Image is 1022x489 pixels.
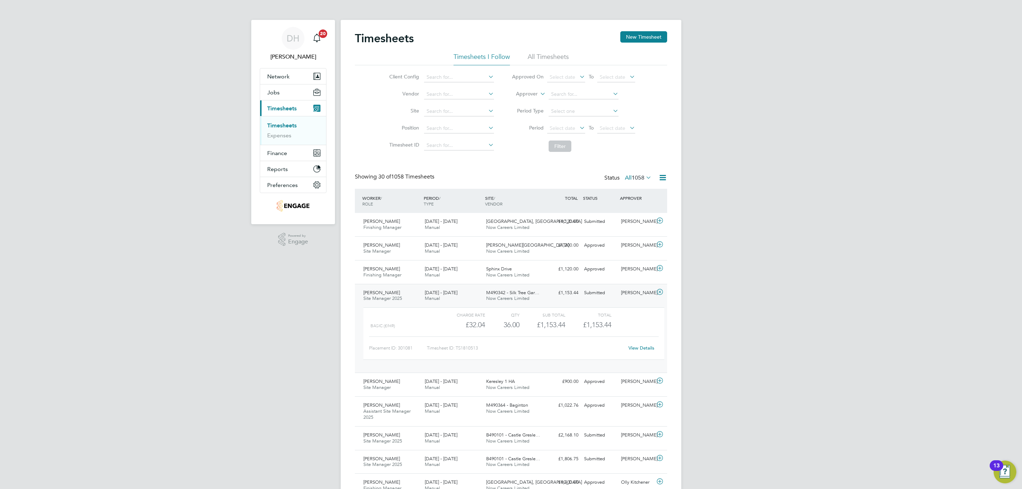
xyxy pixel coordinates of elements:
span: Select date [600,74,625,80]
label: Site [387,108,419,114]
span: Sphinx Drive [486,266,512,272]
a: 20 [310,27,324,50]
span: Site Manager [363,248,391,254]
label: Position [387,125,419,131]
span: [DATE] - [DATE] [425,290,457,296]
span: / [494,195,495,201]
div: Submitted [581,216,618,227]
a: View Details [628,345,654,351]
button: Open Resource Center, 13 new notifications [994,461,1016,483]
span: ROLE [362,201,373,207]
div: Total [565,311,611,319]
a: Timesheets [267,122,297,129]
img: nowcareers-logo-retina.png [277,200,310,211]
div: £1,120.00 [544,263,581,275]
span: [PERSON_NAME] [363,479,400,485]
span: 1058 [632,174,644,181]
span: [PERSON_NAME] [363,290,400,296]
span: Network [267,73,290,80]
span: Manual [425,461,440,467]
div: Approved [581,376,618,388]
div: PERIOD [422,192,483,210]
span: [PERSON_NAME] [363,402,400,408]
div: Showing [355,173,436,181]
div: £1,153.44 [544,287,581,299]
label: Period [512,125,544,131]
span: Engage [288,239,308,245]
span: [PERSON_NAME] [363,218,400,224]
div: Submitted [581,453,618,465]
span: Danielle Hughes [260,53,326,61]
span: [DATE] - [DATE] [425,402,457,408]
span: Site Manager 2025 [363,438,402,444]
div: Timesheets [260,116,326,145]
div: WORKER [361,192,422,210]
span: TYPE [424,201,434,207]
span: Manual [425,295,440,301]
span: [PERSON_NAME] [363,378,400,384]
span: [DATE] - [DATE] [425,479,457,485]
span: Keresley 1 HA [486,378,515,384]
div: STATUS [581,192,618,204]
span: 1058 Timesheets [378,173,434,180]
div: [PERSON_NAME] [618,263,655,275]
span: Select date [550,125,575,131]
div: QTY [485,311,520,319]
span: TOTAL [565,195,578,201]
div: £1,153.44 [520,319,565,331]
span: [PERSON_NAME][GEOGRAPHIC_DATA] [486,242,569,248]
a: Go to home page [260,200,326,211]
span: Manual [425,272,440,278]
span: Site Manager [363,384,391,390]
button: Timesheets [260,100,326,116]
span: [DATE] - [DATE] [425,218,457,224]
span: B490101 - Castle Gresle… [486,432,540,438]
label: Approver [506,90,538,98]
div: £900.00 [544,376,581,388]
span: Select date [600,125,625,131]
label: Period Type [512,108,544,114]
span: Now Careers Limited [486,272,529,278]
label: Approved On [512,73,544,80]
div: 13 [993,466,1000,475]
label: Timesheet ID [387,142,419,148]
span: 20 [319,29,327,38]
span: To [587,72,596,81]
span: Select date [550,74,575,80]
span: Powered by [288,233,308,239]
span: [PERSON_NAME] [363,456,400,462]
button: Reports [260,161,326,177]
span: Now Careers Limited [486,224,529,230]
h2: Timesheets [355,31,414,45]
div: Approved [581,263,618,275]
span: [DATE] - [DATE] [425,456,457,462]
span: [DATE] - [DATE] [425,378,457,384]
div: Olly Kitchener [618,477,655,488]
div: [PERSON_NAME] [618,287,655,299]
div: £1,022.76 [544,400,581,411]
input: Search for... [424,123,494,133]
div: Approved [581,400,618,411]
span: Manual [425,224,440,230]
span: Finishing Manager [363,224,401,230]
span: / [380,195,382,201]
span: basic (£/HR) [370,323,395,328]
span: To [587,123,596,132]
span: M490342 - Silk Tree Gar… [486,290,539,296]
div: APPROVER [618,192,655,204]
span: M490364 - Baginton [486,402,528,408]
div: [PERSON_NAME] [618,216,655,227]
span: 30 of [378,173,391,180]
span: DH [287,34,300,43]
span: Now Careers Limited [486,295,529,301]
button: Filter [549,141,571,152]
div: Approved [581,477,618,488]
input: Search for... [424,72,494,82]
div: 36.00 [485,319,520,331]
span: Jobs [267,89,280,96]
div: £1,806.75 [544,453,581,465]
div: Sub Total [520,311,565,319]
span: Now Careers Limited [486,408,529,414]
div: SITE [483,192,545,210]
span: [GEOGRAPHIC_DATA], [GEOGRAPHIC_DATA] [486,218,582,224]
